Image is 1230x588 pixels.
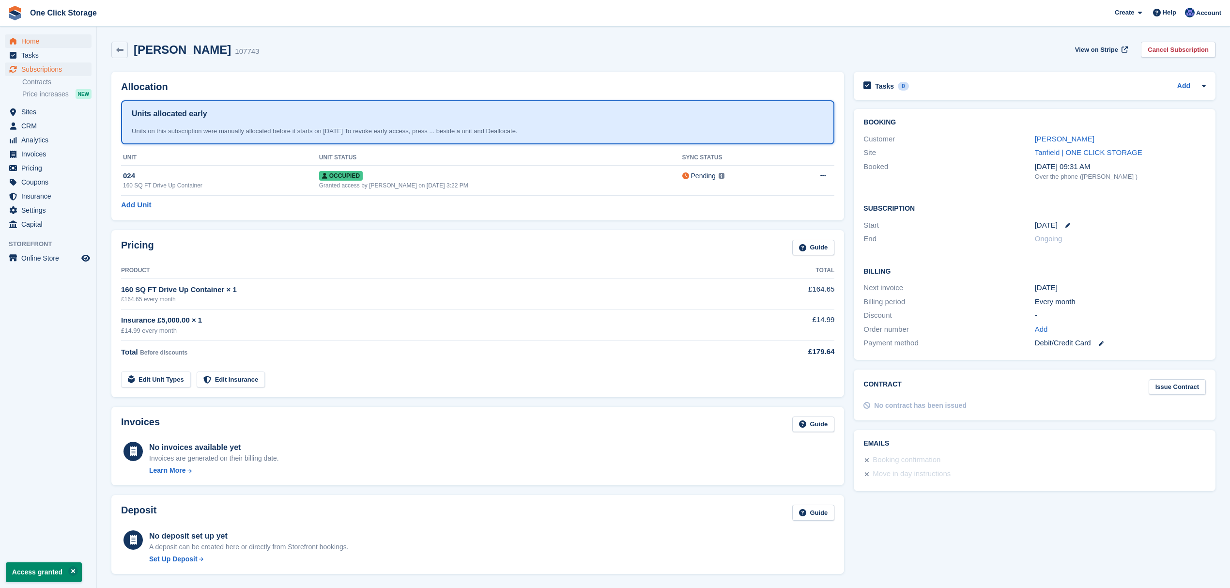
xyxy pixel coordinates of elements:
[1075,45,1118,55] span: View on Stripe
[123,170,319,182] div: 024
[1035,172,1206,182] div: Over the phone ([PERSON_NAME] )
[197,371,265,387] a: Edit Insurance
[140,349,187,356] span: Before discounts
[5,175,92,189] a: menu
[21,203,79,217] span: Settings
[21,189,79,203] span: Insurance
[1035,234,1062,243] span: Ongoing
[8,6,22,20] img: stora-icon-8386f47178a22dfd0bd8f6a31ec36ba5ce8667c1dd55bd0f319d3a0aa187defe.svg
[5,147,92,161] a: menu
[863,147,1034,158] div: Site
[149,465,279,476] a: Learn More
[863,203,1206,213] h2: Subscription
[1035,324,1048,335] a: Add
[22,90,69,99] span: Price increases
[1035,296,1206,308] div: Every month
[5,133,92,147] a: menu
[724,346,834,357] div: £179.64
[149,453,279,464] div: Invoices are generated on their billing date.
[1035,135,1094,143] a: [PERSON_NAME]
[5,48,92,62] a: menu
[1071,42,1130,58] a: View on Stripe
[792,505,835,521] a: Guide
[121,371,191,387] a: Edit Unit Types
[5,251,92,265] a: menu
[121,326,724,336] div: £14.99 every month
[22,77,92,87] a: Contracts
[319,171,363,181] span: Occupied
[149,554,349,564] a: Set Up Deposit
[1035,161,1206,172] div: [DATE] 09:31 AM
[235,46,259,57] div: 107743
[863,282,1034,294] div: Next invoice
[5,105,92,119] a: menu
[863,324,1034,335] div: Order number
[682,150,785,166] th: Sync Status
[1163,8,1176,17] span: Help
[719,173,724,179] img: icon-info-grey-7440780725fd019a000dd9b08b2336e03edf1995a4989e88bcd33f0948082b44.svg
[319,150,682,166] th: Unit Status
[21,175,79,189] span: Coupons
[1035,220,1058,231] time: 2025-10-02 00:00:00 UTC
[863,220,1034,231] div: Start
[134,43,231,56] h2: [PERSON_NAME]
[863,161,1034,182] div: Booked
[724,309,834,340] td: £14.99
[873,468,951,480] div: Move in day instructions
[149,542,349,552] p: A deposit can be created here or directly from Storefront bookings.
[863,310,1034,321] div: Discount
[121,315,724,326] div: Insurance £5,000.00 × 1
[21,34,79,48] span: Home
[121,263,724,279] th: Product
[1035,282,1206,294] div: [DATE]
[76,89,92,99] div: NEW
[873,454,940,466] div: Booking confirmation
[132,126,824,136] div: Units on this subscription were manually allocated before it starts on [DATE] To revoke early acc...
[319,181,682,190] div: Granted access by [PERSON_NAME] on [DATE] 3:22 PM
[149,465,185,476] div: Learn More
[121,81,834,93] h2: Allocation
[6,562,82,582] p: Access granted
[80,252,92,264] a: Preview store
[863,379,902,395] h2: Contract
[863,266,1206,276] h2: Billing
[21,48,79,62] span: Tasks
[21,62,79,76] span: Subscriptions
[863,338,1034,349] div: Payment method
[149,442,279,453] div: No invoices available yet
[21,251,79,265] span: Online Store
[121,348,138,356] span: Total
[5,119,92,133] a: menu
[121,150,319,166] th: Unit
[21,161,79,175] span: Pricing
[21,119,79,133] span: CRM
[121,295,724,304] div: £164.65 every month
[123,181,319,190] div: 160 SQ FT Drive Up Container
[21,217,79,231] span: Capital
[691,171,716,181] div: Pending
[5,189,92,203] a: menu
[121,284,724,295] div: 160 SQ FT Drive Up Container × 1
[863,296,1034,308] div: Billing period
[874,401,967,411] div: No contract has been issued
[9,239,96,249] span: Storefront
[724,263,834,279] th: Total
[792,240,835,256] a: Guide
[21,133,79,147] span: Analytics
[1115,8,1134,17] span: Create
[1141,42,1215,58] a: Cancel Subscription
[863,119,1206,126] h2: Booking
[1035,148,1142,156] a: Tanfield | ONE CLICK STORAGE
[863,134,1034,145] div: Customer
[1149,379,1206,395] a: Issue Contract
[5,203,92,217] a: menu
[1035,310,1206,321] div: -
[121,200,151,211] a: Add Unit
[863,233,1034,245] div: End
[898,82,909,91] div: 0
[21,105,79,119] span: Sites
[121,240,154,256] h2: Pricing
[5,161,92,175] a: menu
[724,279,834,309] td: £164.65
[1185,8,1195,17] img: Thomas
